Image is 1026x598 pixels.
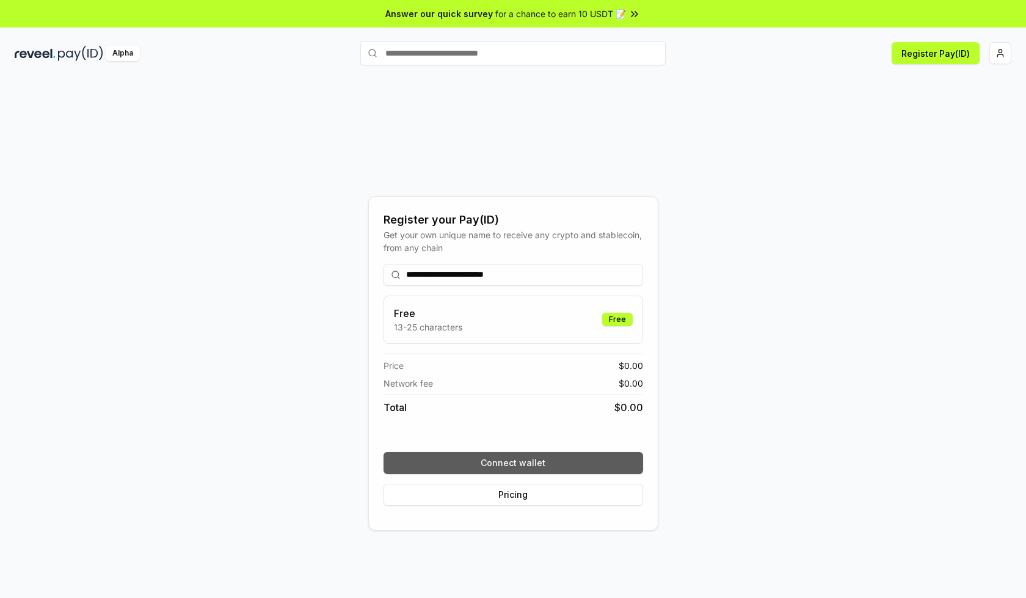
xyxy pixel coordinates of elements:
span: $ 0.00 [619,359,643,372]
span: Price [384,359,404,372]
span: for a chance to earn 10 USDT 📝 [495,7,626,20]
span: $ 0.00 [614,400,643,415]
button: Register Pay(ID) [892,42,980,64]
div: Register your Pay(ID) [384,211,643,228]
span: Answer our quick survey [385,7,493,20]
h3: Free [394,306,462,321]
div: Free [602,313,633,326]
img: reveel_dark [15,46,56,61]
div: Get your own unique name to receive any crypto and stablecoin, from any chain [384,228,643,254]
span: Total [384,400,407,415]
img: pay_id [58,46,103,61]
button: Pricing [384,484,643,506]
span: Network fee [384,377,433,390]
div: Alpha [106,46,140,61]
span: $ 0.00 [619,377,643,390]
p: 13-25 characters [394,321,462,334]
button: Connect wallet [384,452,643,474]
